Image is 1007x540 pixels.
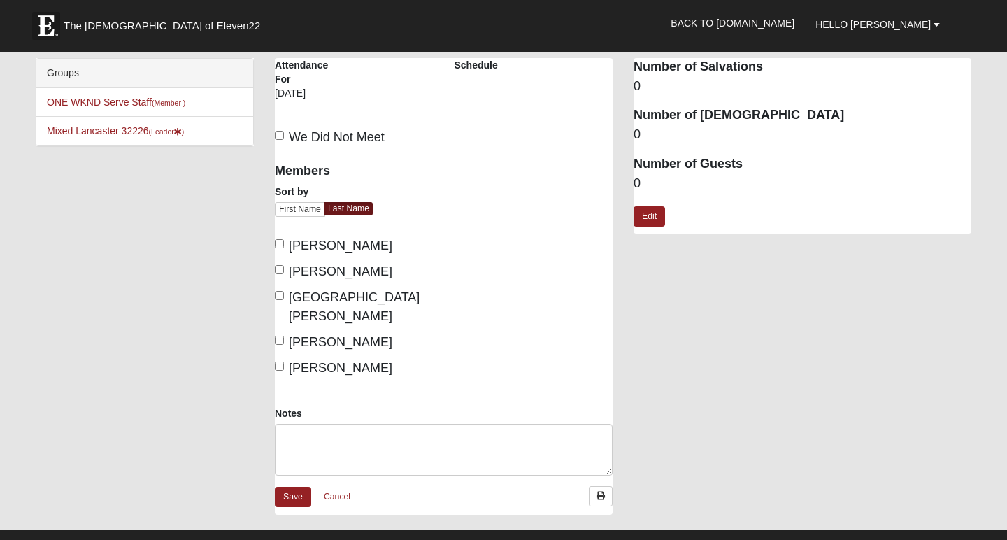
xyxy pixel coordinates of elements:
[289,239,392,253] span: [PERSON_NAME]
[47,125,184,136] a: Mixed Lancaster 32226(Leader)
[152,99,185,107] small: (Member )
[815,19,931,30] span: Hello [PERSON_NAME]
[275,86,343,110] div: [DATE]
[289,130,385,144] span: We Did Not Meet
[324,202,373,215] a: Last Name
[634,58,971,76] dt: Number of Salvations
[634,175,971,193] dd: 0
[275,239,284,248] input: [PERSON_NAME]
[660,6,805,41] a: Back to [DOMAIN_NAME]
[275,58,343,86] label: Attendance For
[275,406,302,420] label: Notes
[455,58,498,72] label: Schedule
[634,206,665,227] a: Edit
[289,335,392,349] span: [PERSON_NAME]
[289,290,420,323] span: [GEOGRAPHIC_DATA][PERSON_NAME]
[275,131,284,140] input: We Did Not Meet
[275,185,308,199] label: Sort by
[32,12,60,40] img: Eleven22 logo
[64,19,260,33] span: The [DEMOGRAPHIC_DATA] of Eleven22
[275,336,284,345] input: [PERSON_NAME]
[36,59,253,88] div: Groups
[634,106,971,125] dt: Number of [DEMOGRAPHIC_DATA]
[805,7,950,42] a: Hello [PERSON_NAME]
[149,127,185,136] small: (Leader )
[634,126,971,144] dd: 0
[25,5,305,40] a: The [DEMOGRAPHIC_DATA] of Eleven22
[315,486,359,508] a: Cancel
[47,97,185,108] a: ONE WKND Serve Staff(Member )
[275,265,284,274] input: [PERSON_NAME]
[275,487,311,507] a: Save
[634,155,971,173] dt: Number of Guests
[275,291,284,300] input: [GEOGRAPHIC_DATA][PERSON_NAME]
[275,202,325,217] a: First Name
[289,264,392,278] span: [PERSON_NAME]
[289,361,392,375] span: [PERSON_NAME]
[589,486,613,506] a: Print Attendance Roster
[275,362,284,371] input: [PERSON_NAME]
[634,78,971,96] dd: 0
[275,164,434,179] h4: Members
